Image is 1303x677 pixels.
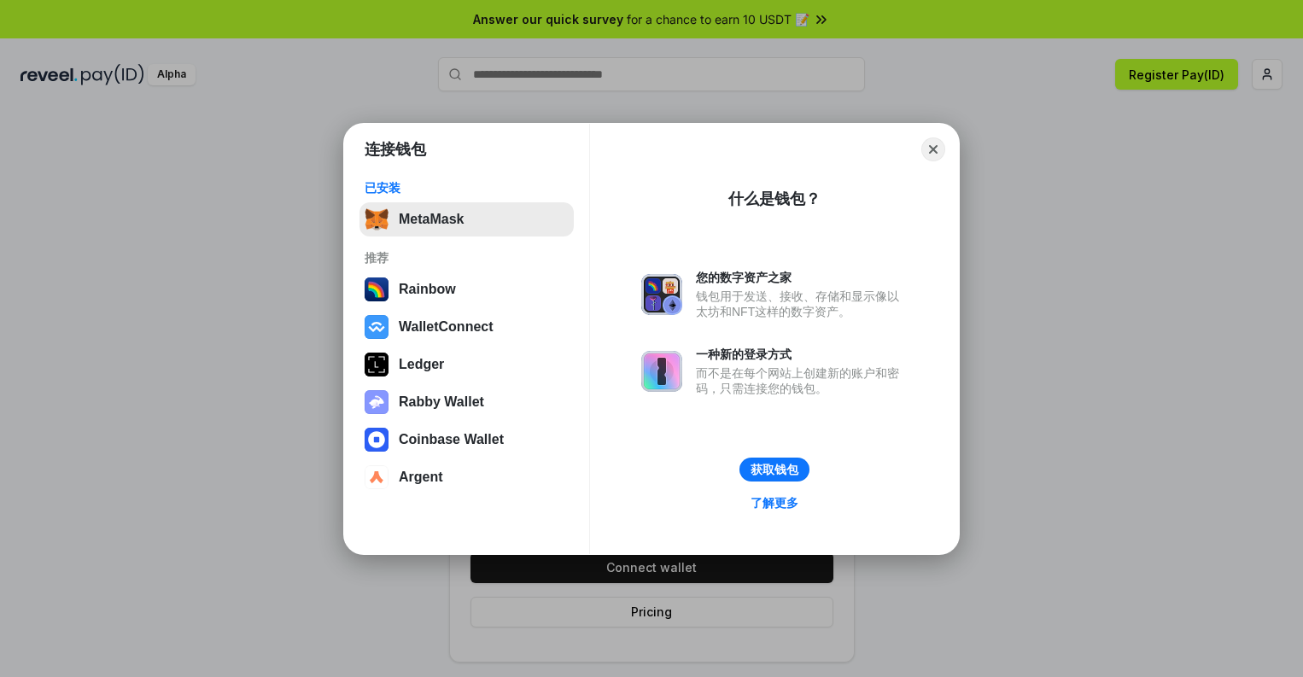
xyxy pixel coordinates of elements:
button: MetaMask [359,202,574,236]
div: 什么是钱包？ [728,189,821,209]
button: Ledger [359,347,574,382]
img: svg+xml,%3Csvg%20width%3D%2228%22%20height%3D%2228%22%20viewBox%3D%220%200%2028%2028%22%20fill%3D... [365,428,389,452]
div: Ledger [399,357,444,372]
div: 您的数字资产之家 [696,270,908,285]
button: Close [921,137,945,161]
div: Rabby Wallet [399,394,484,410]
button: Rainbow [359,272,574,306]
div: 已安装 [365,180,569,196]
div: Rainbow [399,282,456,297]
button: Rabby Wallet [359,385,574,419]
h1: 连接钱包 [365,139,426,160]
div: MetaMask [399,212,464,227]
button: 获取钱包 [739,458,809,481]
img: svg+xml,%3Csvg%20width%3D%2228%22%20height%3D%2228%22%20viewBox%3D%220%200%2028%2028%22%20fill%3D... [365,465,389,489]
img: svg+xml,%3Csvg%20xmlns%3D%22http%3A%2F%2Fwww.w3.org%2F2000%2Fsvg%22%20fill%3D%22none%22%20viewBox... [641,351,682,392]
button: WalletConnect [359,310,574,344]
a: 了解更多 [740,492,809,514]
div: 而不是在每个网站上创建新的账户和密码，只需连接您的钱包。 [696,365,908,396]
div: 一种新的登录方式 [696,347,908,362]
div: 获取钱包 [751,462,798,477]
button: Argent [359,460,574,494]
img: svg+xml,%3Csvg%20width%3D%22120%22%20height%3D%22120%22%20viewBox%3D%220%200%20120%20120%22%20fil... [365,277,389,301]
div: 钱包用于发送、接收、存储和显示像以太坊和NFT这样的数字资产。 [696,289,908,319]
div: Argent [399,470,443,485]
img: svg+xml,%3Csvg%20width%3D%2228%22%20height%3D%2228%22%20viewBox%3D%220%200%2028%2028%22%20fill%3D... [365,315,389,339]
button: Coinbase Wallet [359,423,574,457]
img: svg+xml,%3Csvg%20xmlns%3D%22http%3A%2F%2Fwww.w3.org%2F2000%2Fsvg%22%20fill%3D%22none%22%20viewBox... [641,274,682,315]
div: 了解更多 [751,495,798,511]
div: 推荐 [365,250,569,266]
div: Coinbase Wallet [399,432,504,447]
img: svg+xml,%3Csvg%20xmlns%3D%22http%3A%2F%2Fwww.w3.org%2F2000%2Fsvg%22%20width%3D%2228%22%20height%3... [365,353,389,376]
img: svg+xml,%3Csvg%20xmlns%3D%22http%3A%2F%2Fwww.w3.org%2F2000%2Fsvg%22%20fill%3D%22none%22%20viewBox... [365,390,389,414]
img: svg+xml,%3Csvg%20fill%3D%22none%22%20height%3D%2233%22%20viewBox%3D%220%200%2035%2033%22%20width%... [365,207,389,231]
div: WalletConnect [399,319,494,335]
